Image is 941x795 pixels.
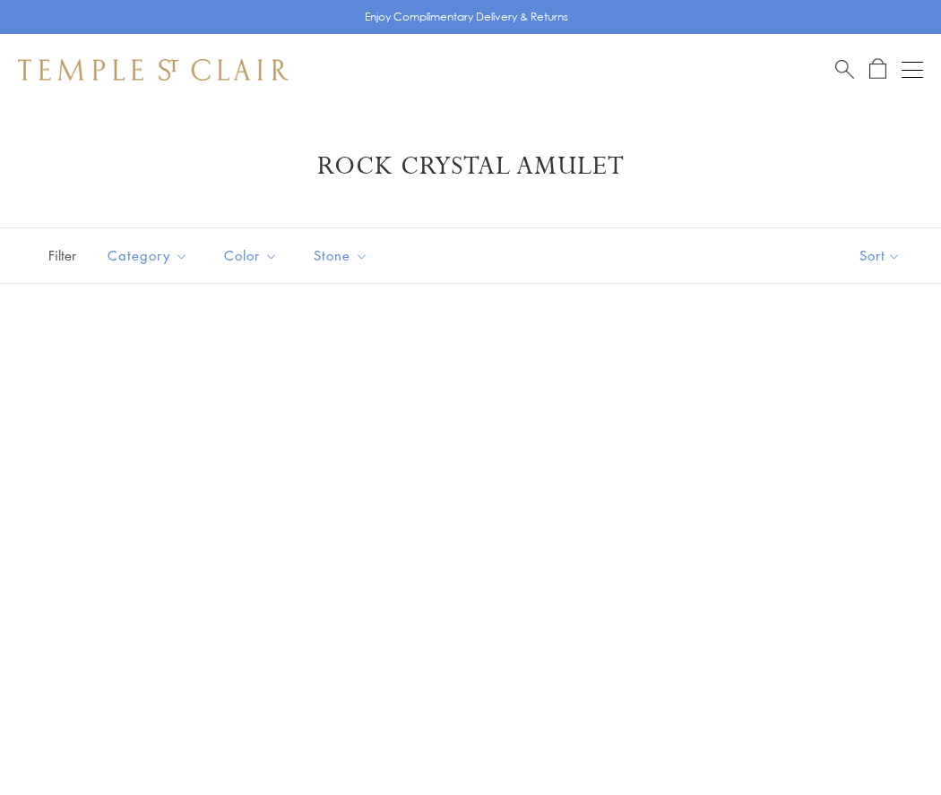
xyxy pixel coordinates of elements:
[902,59,923,81] button: Open navigation
[99,244,202,267] span: Category
[94,235,202,276] button: Category
[211,235,291,276] button: Color
[869,58,886,81] a: Open Shopping Bag
[365,8,568,26] p: Enjoy Complimentary Delivery & Returns
[835,58,854,81] a: Search
[215,244,291,267] span: Color
[18,59,289,81] img: Temple St. Clair
[45,150,896,183] h1: Rock Crystal Amulet
[819,228,941,283] button: Show sort by
[305,244,382,267] span: Stone
[300,235,382,276] button: Stone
